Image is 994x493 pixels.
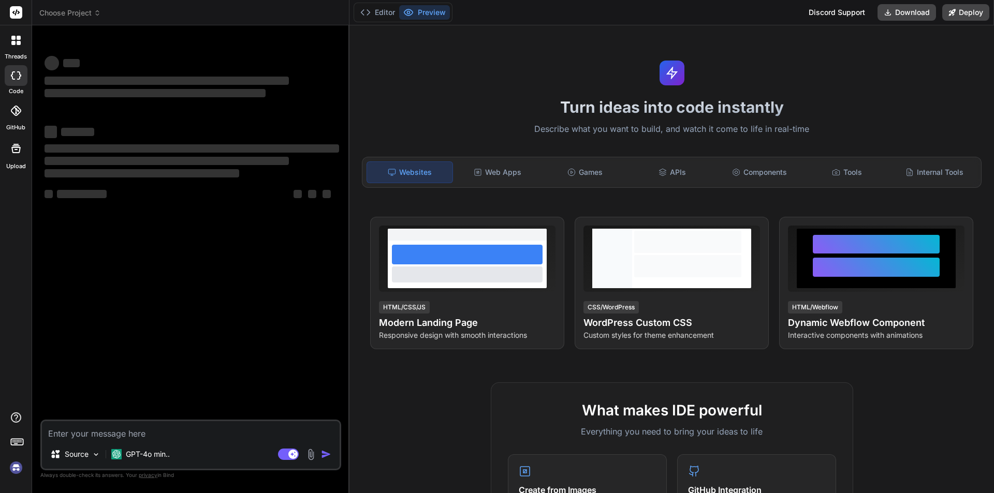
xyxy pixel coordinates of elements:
[39,8,101,18] span: Choose Project
[92,450,100,459] img: Pick Models
[356,98,988,116] h1: Turn ideas into code instantly
[717,161,802,183] div: Components
[379,316,556,330] h4: Modern Landing Page
[45,56,59,70] span: ‌
[139,472,157,478] span: privacy
[356,123,988,136] p: Describe what you want to build, and watch it come to life in real-time
[6,123,25,132] label: GitHub
[543,161,628,183] div: Games
[111,449,122,459] img: GPT-4o mini
[508,425,836,438] p: Everything you need to bring your ideas to life
[45,157,289,165] span: ‌
[7,459,25,476] img: signin
[942,4,989,21] button: Deploy
[891,161,977,183] div: Internal Tools
[45,77,289,85] span: ‌
[583,301,639,313] div: CSS/WordPress
[356,5,399,20] button: Editor
[583,316,760,330] h4: WordPress Custom CSS
[40,470,341,480] p: Always double-check its answers. Your in Bind
[583,330,760,340] p: Custom styles for theme enhancement
[9,87,23,96] label: code
[61,128,94,136] span: ‌
[788,301,842,313] div: HTML/Webflow
[6,162,26,171] label: Upload
[321,449,331,459] img: icon
[305,449,317,460] img: attachment
[802,4,871,21] div: Discord Support
[399,5,450,20] button: Preview
[367,161,453,183] div: Websites
[788,316,964,330] h4: Dynamic Webflow Component
[805,161,890,183] div: Tools
[63,59,80,67] span: ‌
[508,399,836,421] h2: What makes IDE powerful
[45,89,266,97] span: ‌
[45,169,239,177] span: ‌
[379,330,556,340] p: Responsive design with smooth interactions
[294,190,302,198] span: ‌
[308,190,316,198] span: ‌
[5,52,27,61] label: threads
[630,161,715,183] div: APIs
[65,449,89,459] p: Source
[878,4,936,21] button: Download
[45,144,339,153] span: ‌
[379,301,430,313] div: HTML/CSS/JS
[323,190,331,198] span: ‌
[45,126,57,138] span: ‌
[57,190,107,198] span: ‌
[126,449,170,459] p: GPT-4o min..
[45,190,53,198] span: ‌
[455,161,540,183] div: Web Apps
[788,330,964,340] p: Interactive components with animations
